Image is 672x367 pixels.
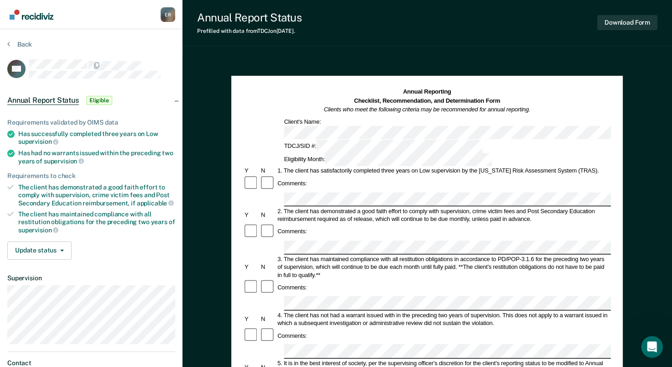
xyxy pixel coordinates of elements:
dt: Supervision [7,274,175,282]
div: Y [243,263,260,271]
div: Y [243,211,260,219]
div: TDCJ/SID #: [283,140,484,153]
div: Has had no warrants issued within the preceding two years of [18,149,175,165]
span: supervision [44,157,84,165]
div: Requirements validated by OIMS data [7,119,175,126]
span: Annual Report Status [7,96,79,105]
iframe: Intercom live chat [641,336,663,358]
button: Profile dropdown button [161,7,175,22]
div: 1. The client has satisfactorily completed three years on Low supervision by the [US_STATE] Risk ... [276,167,611,175]
div: Requirements to check [7,172,175,180]
img: Recidiviz [10,10,53,20]
div: The client has demonstrated a good faith effort to comply with supervision, crime victim fees and... [18,183,175,207]
div: N [260,211,276,219]
div: 3. The client has maintained compliance with all restitution obligations in accordance to PD/POP-... [276,255,611,279]
div: Y [243,315,260,323]
div: Eligibility Month: [283,153,493,166]
button: Update status [7,241,72,260]
span: Eligible [86,96,112,105]
div: N [260,263,276,271]
strong: Annual Reporting [403,89,451,95]
div: N [260,315,276,323]
button: Download Form [597,15,657,30]
em: Clients who meet the following criteria may be recommended for annual reporting. [324,106,531,113]
div: N [260,167,276,175]
div: E R [161,7,175,22]
div: Comments: [276,228,308,236]
div: 2. The client has demonstrated a good faith effort to comply with supervision, crime victim fees ... [276,207,611,223]
div: 4. The client has not had a warrant issued with in the preceding two years of supervision. This d... [276,311,611,327]
div: Annual Report Status [197,11,302,24]
div: Comments: [276,283,308,291]
div: Comments: [276,332,308,340]
button: Back [7,40,32,48]
div: The client has maintained compliance with all restitution obligations for the preceding two years of [18,210,175,234]
div: Prefilled with data from TDCJ on [DATE] . [197,28,302,34]
div: Comments: [276,179,308,187]
strong: Checklist, Recommendation, and Determination Form [354,97,500,104]
span: supervision [18,226,58,234]
div: Has successfully completed three years on Low [18,130,175,146]
span: supervision [18,138,58,145]
span: applicable [137,199,174,207]
div: Y [243,167,260,175]
dt: Contact [7,359,175,367]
